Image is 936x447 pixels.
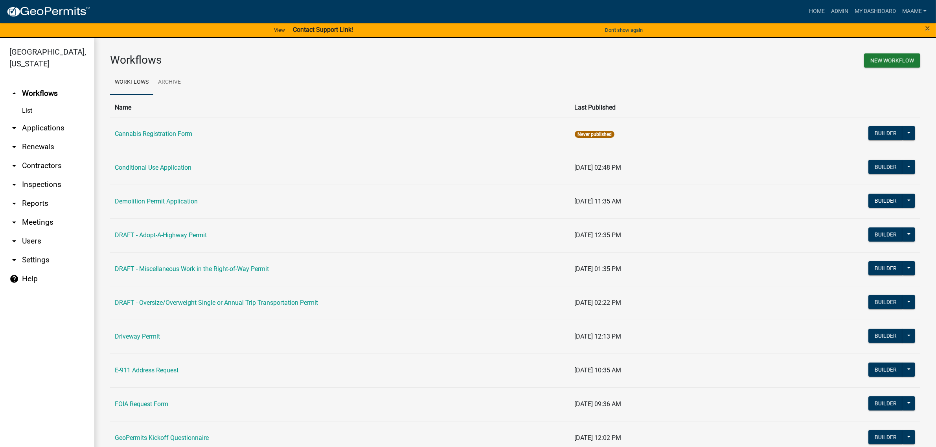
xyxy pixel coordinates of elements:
span: [DATE] 12:35 PM [575,231,622,239]
button: Builder [868,261,903,275]
span: [DATE] 02:48 PM [575,164,622,171]
button: Builder [868,160,903,174]
i: help [9,274,19,284]
i: arrow_drop_down [9,255,19,265]
i: arrow_drop_down [9,161,19,170]
a: Cannabis Registration Form [115,130,192,137]
button: Builder [868,430,903,444]
th: Name [110,98,570,117]
strong: Contact Support Link! [293,26,353,33]
button: Builder [868,194,903,208]
a: GeoPermits Kickoff Questionnaire [115,434,209,442]
a: View [271,24,288,37]
button: Builder [868,227,903,242]
a: Home [806,4,828,19]
span: [DATE] 09:36 AM [575,400,622,408]
button: Builder [868,363,903,377]
a: Demolition Permit Application [115,198,198,205]
a: Conditional Use Application [115,164,191,171]
button: Close [925,24,930,33]
button: Don't show again [602,24,646,37]
i: arrow_drop_down [9,123,19,133]
a: Archive [153,70,186,95]
span: [DATE] 01:35 PM [575,265,622,273]
span: [DATE] 11:35 AM [575,198,622,205]
i: arrow_drop_down [9,199,19,208]
button: New Workflow [864,53,920,68]
i: arrow_drop_up [9,89,19,98]
i: arrow_drop_down [9,236,19,246]
a: Workflows [110,70,153,95]
a: DRAFT - Oversize/Overweight Single or Annual Trip Transportation Permit [115,299,318,306]
span: [DATE] 12:13 PM [575,333,622,340]
th: Last Published [570,98,797,117]
i: arrow_drop_down [9,180,19,189]
button: Builder [868,295,903,309]
i: arrow_drop_down [9,142,19,152]
a: Driveway Permit [115,333,160,340]
a: E-911 Address Request [115,366,178,374]
span: [DATE] 02:22 PM [575,299,622,306]
h3: Workflows [110,53,509,67]
span: [DATE] 12:02 PM [575,434,622,442]
a: DRAFT - Miscellaneous Work in the Right-of-Way Permit [115,265,269,273]
button: Builder [868,126,903,140]
a: My Dashboard [851,4,899,19]
span: Never published [575,131,614,138]
button: Builder [868,396,903,410]
a: DRAFT - Adopt-A-Highway Permit [115,231,207,239]
a: Maame [899,4,930,19]
button: Builder [868,329,903,343]
a: Admin [828,4,851,19]
i: arrow_drop_down [9,218,19,227]
span: [DATE] 10:35 AM [575,366,622,374]
a: FOIA Request Form [115,400,168,408]
span: × [925,23,930,34]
